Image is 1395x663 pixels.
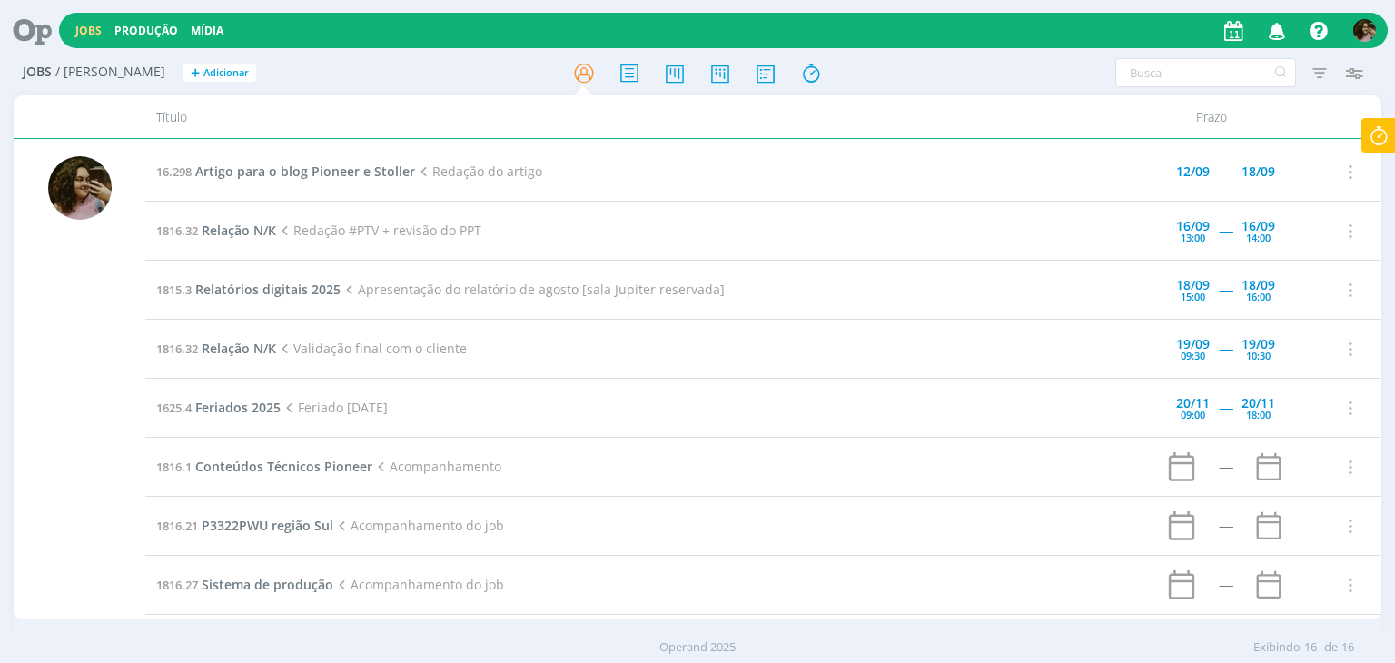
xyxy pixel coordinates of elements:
[1115,58,1296,87] input: Busca
[75,23,102,38] a: Jobs
[156,281,341,298] a: 1815.3Relatórios digitais 2025
[1219,340,1232,357] span: -----
[156,458,372,475] a: 1816.1Conteúdos Técnicos Pioneer
[415,163,541,180] span: Redação do artigo
[156,576,333,593] a: 1816.27Sistema de produção
[1242,279,1275,292] div: 18/09
[48,156,112,220] img: N
[156,282,192,298] span: 1815.3
[1181,410,1205,420] div: 09:00
[195,163,415,180] span: Artigo para o blog Pioneer e Stoller
[333,576,503,593] span: Acompanhamento do job
[1176,165,1210,178] div: 12/09
[1219,399,1232,416] span: -----
[1242,165,1275,178] div: 18/09
[1219,222,1232,239] span: -----
[1181,351,1205,361] div: 09:30
[114,23,178,38] a: Produção
[195,399,281,416] span: Feriados 2025
[1219,520,1232,532] div: -----
[156,222,276,239] a: 1816.32Relação N/K
[341,281,724,298] span: Apresentação do relatório de agosto [sala Jupiter reservada]
[1176,220,1210,233] div: 16/09
[185,24,229,38] button: Mídia
[156,517,333,534] a: 1816.21P3322PWU região Sul
[202,222,276,239] span: Relação N/K
[1219,163,1232,180] span: -----
[1219,460,1232,473] div: -----
[191,23,223,38] a: Mídia
[145,95,1109,138] div: Título
[109,24,183,38] button: Produção
[70,24,107,38] button: Jobs
[156,340,276,357] a: 1816.32Relação N/K
[1181,292,1205,302] div: 15:00
[1176,279,1210,292] div: 18/09
[202,576,333,593] span: Sistema de produção
[1246,233,1271,242] div: 14:00
[333,517,503,534] span: Acompanhamento do job
[156,518,198,534] span: 1816.21
[55,64,165,80] span: / [PERSON_NAME]
[1352,15,1377,46] button: N
[1246,292,1271,302] div: 16:00
[1353,19,1376,42] img: N
[156,223,198,239] span: 1816.32
[1176,397,1210,410] div: 20/11
[156,399,281,416] a: 1625.4Feriados 2025
[202,340,276,357] span: Relação N/K
[1181,233,1205,242] div: 13:00
[156,400,192,416] span: 1625.4
[1242,220,1275,233] div: 16/09
[1324,638,1338,657] span: de
[156,459,192,475] span: 1816.1
[372,458,500,475] span: Acompanhamento
[1246,351,1271,361] div: 10:30
[156,577,198,593] span: 1816.27
[1176,338,1210,351] div: 19/09
[1242,338,1275,351] div: 19/09
[1110,95,1313,138] div: Prazo
[1219,579,1232,591] div: -----
[202,517,333,534] span: P3322PWU região Sul
[276,222,480,239] span: Redação #PTV + revisão do PPT
[23,64,52,80] span: Jobs
[195,281,341,298] span: Relatórios digitais 2025
[1242,397,1275,410] div: 20/11
[1253,638,1301,657] span: Exibindo
[276,340,466,357] span: Validação final com o cliente
[195,458,372,475] span: Conteúdos Técnicos Pioneer
[183,64,256,83] button: +Adicionar
[1219,281,1232,298] span: -----
[156,163,192,180] span: 16.298
[156,341,198,357] span: 1816.32
[156,163,415,180] a: 16.298Artigo para o blog Pioneer e Stoller
[1246,410,1271,420] div: 18:00
[1341,638,1354,657] span: 16
[281,399,387,416] span: Feriado [DATE]
[191,64,200,83] span: +
[1304,638,1317,657] span: 16
[203,67,249,79] span: Adicionar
